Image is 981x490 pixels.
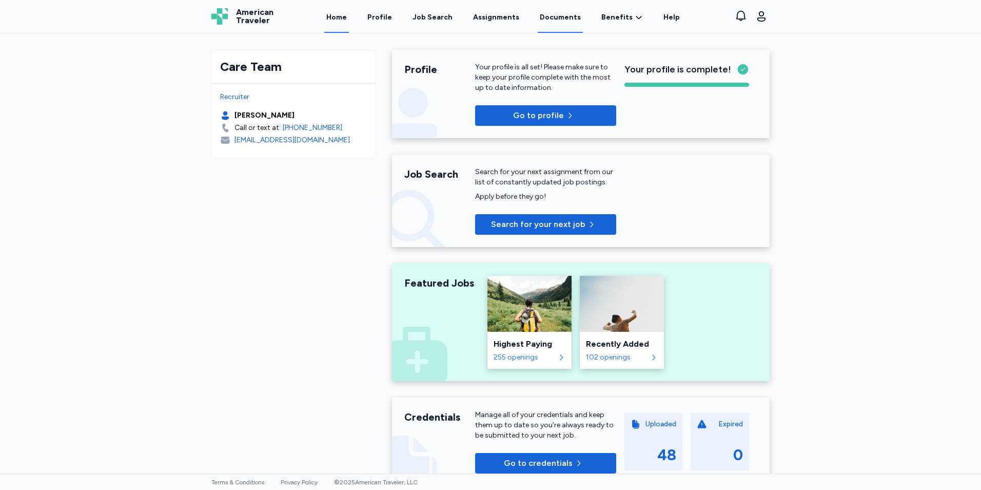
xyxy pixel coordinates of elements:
[601,12,643,23] a: Benefits
[324,1,349,33] a: Home
[234,123,281,133] div: Call or text at:
[211,8,228,25] img: Logo
[236,8,273,25] span: American Traveler
[733,446,743,464] div: 0
[404,62,475,77] div: Profile
[580,276,664,332] img: Recently Added
[413,12,453,23] div: Job Search
[234,135,350,145] div: [EMAIL_ADDRESS][DOMAIN_NAME]
[334,479,418,486] span: © 2025 American Traveler, LLC
[601,12,633,23] span: Benefits
[586,338,658,350] div: Recently Added
[657,446,676,464] div: 48
[645,419,676,429] div: Uploaded
[404,276,475,290] div: Featured Jobs
[475,214,616,235] button: Search for your next job
[504,457,573,469] span: Go to credentials
[494,338,565,350] div: Highest Paying
[404,410,475,424] div: Credentials
[487,276,572,369] a: Highest PayingHighest Paying255 openings
[475,105,616,126] button: Go to profile
[491,218,585,231] span: Search for your next job
[494,352,555,363] div: 255 openings
[580,276,664,369] a: Recently AddedRecently Added102 openings
[220,59,367,75] div: Care Team
[211,479,264,486] a: Terms & Conditions
[281,479,318,486] a: Privacy Policy
[475,453,616,474] button: Go to credentials
[475,62,616,93] p: Your profile is all set! Please make sure to keep your profile complete with the most up to date ...
[538,1,583,33] a: Documents
[475,410,616,441] div: Manage all of your credentials and keep them up to date so you’re always ready to be submitted to...
[404,167,475,181] div: Job Search
[624,62,731,77] span: Your profile is complete!
[487,276,572,332] img: Highest Paying
[513,109,564,122] p: Go to profile
[586,352,648,363] div: 102 openings
[718,419,743,429] div: Expired
[220,92,367,102] div: Recruiter
[283,123,342,133] a: [PHONE_NUMBER]
[475,167,616,187] div: Search for your next assignment from our list of constantly updated job postings.
[475,192,616,202] div: Apply before they go!
[234,110,295,121] div: [PERSON_NAME]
